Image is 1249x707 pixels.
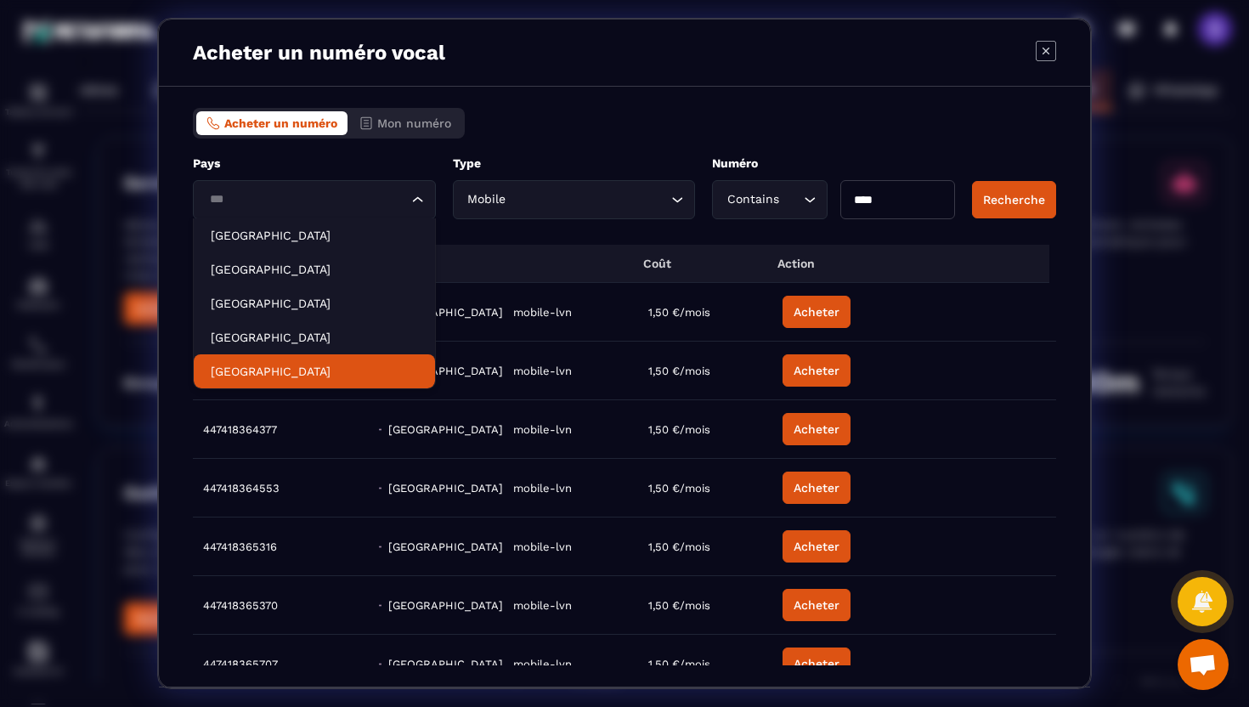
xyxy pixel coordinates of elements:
[388,599,503,612] span: [GEOGRAPHIC_DATA]
[783,190,799,209] input: Search for option
[513,658,637,670] div: mobile-lvn
[453,180,696,219] div: Search for option
[349,111,461,135] button: Mon numéro
[193,156,436,172] p: Pays
[513,482,637,495] div: mobile-lvn
[783,354,851,387] button: Acheter
[203,599,369,612] div: 447418365370
[783,296,851,328] button: Acheter
[379,663,381,665] img: Country Flag
[513,423,637,436] div: mobile-lvn
[783,589,851,621] button: Acheter
[379,487,381,489] img: Country Flag
[203,658,369,670] div: 447418365707
[388,365,503,377] span: [GEOGRAPHIC_DATA]
[513,599,637,612] div: mobile-lvn
[193,180,436,219] div: Search for option
[513,365,637,377] div: mobile-lvn
[388,658,503,670] span: [GEOGRAPHIC_DATA]
[513,306,637,319] div: mobile-lvn
[648,540,772,553] div: 1,50 €/mois
[203,423,369,436] div: 447418364377
[510,190,668,209] input: Search for option
[204,190,408,209] input: Search for option
[377,116,451,130] span: Mon numéro
[379,546,381,548] img: Country Flag
[648,599,772,612] div: 1,50 €/mois
[972,181,1056,218] button: Recherche
[388,540,503,553] span: [GEOGRAPHIC_DATA]
[631,245,765,283] th: Coût
[453,156,696,172] p: Type
[211,295,418,312] p: Tunisia
[203,540,369,553] div: 447418365316
[766,245,1049,283] th: Action
[388,482,503,495] span: [GEOGRAPHIC_DATA]
[648,658,772,670] div: 1,50 €/mois
[193,41,445,65] p: Acheter un numéro vocal
[648,306,772,319] div: 1,50 €/mois
[783,413,851,445] button: Acheter
[196,111,348,135] button: Acheter un numéro
[712,180,827,219] div: Search for option
[712,156,955,172] p: Numéro
[379,428,381,431] img: Country Flag
[203,482,369,495] div: 447418364553
[723,190,783,209] span: Contains
[648,482,772,495] div: 1,50 €/mois
[513,540,637,553] div: mobile-lvn
[783,530,851,563] button: Acheter
[388,423,503,436] span: [GEOGRAPHIC_DATA]
[211,227,418,244] p: United States
[211,329,418,346] p: Réunion
[648,365,772,377] div: 1,50 €/mois
[1178,639,1229,690] div: Ouvrir le chat
[211,363,418,380] p: United Arab Emirates
[379,604,381,607] img: Country Flag
[211,261,418,278] p: United Kingdom
[464,190,510,209] span: Mobile
[783,472,851,504] button: Acheter
[648,423,772,436] div: 1,50 €/mois
[783,648,851,680] button: Acheter
[224,116,337,130] span: Acheter un numéro
[388,306,503,319] span: [GEOGRAPHIC_DATA]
